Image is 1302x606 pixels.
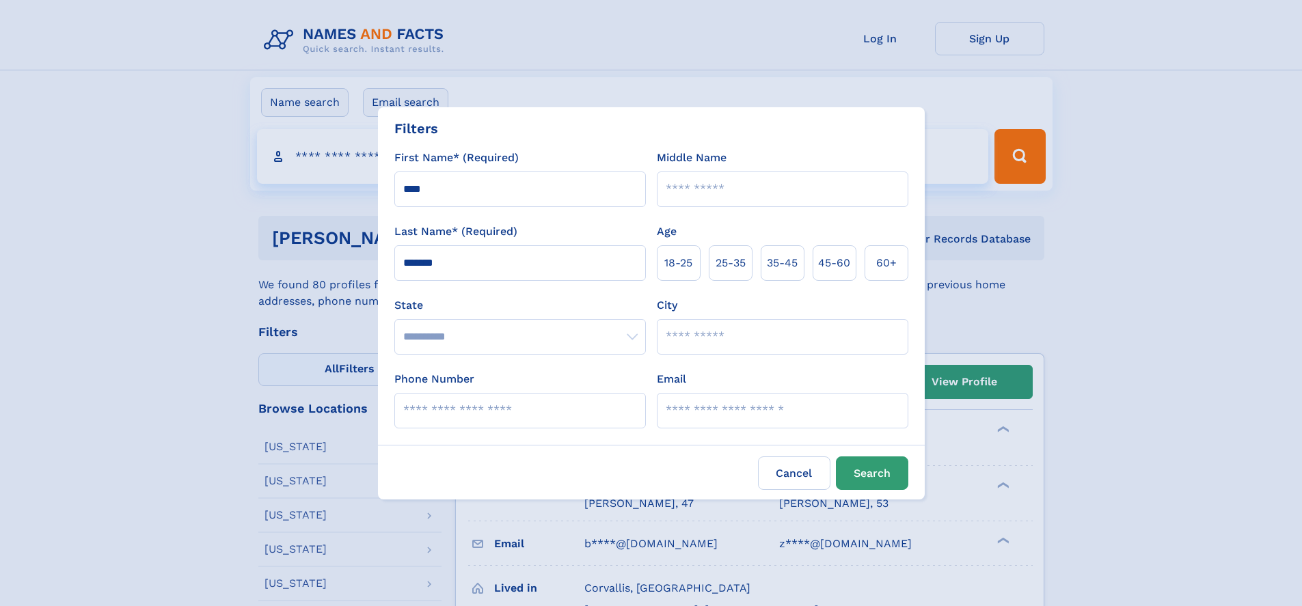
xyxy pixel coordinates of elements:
[657,297,677,314] label: City
[394,118,438,139] div: Filters
[394,223,517,240] label: Last Name* (Required)
[394,150,519,166] label: First Name* (Required)
[394,297,646,314] label: State
[394,371,474,387] label: Phone Number
[876,255,897,271] span: 60+
[767,255,798,271] span: 35‑45
[836,456,908,490] button: Search
[657,223,677,240] label: Age
[716,255,746,271] span: 25‑35
[664,255,692,271] span: 18‑25
[657,150,727,166] label: Middle Name
[657,371,686,387] label: Email
[758,456,830,490] label: Cancel
[818,255,850,271] span: 45‑60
